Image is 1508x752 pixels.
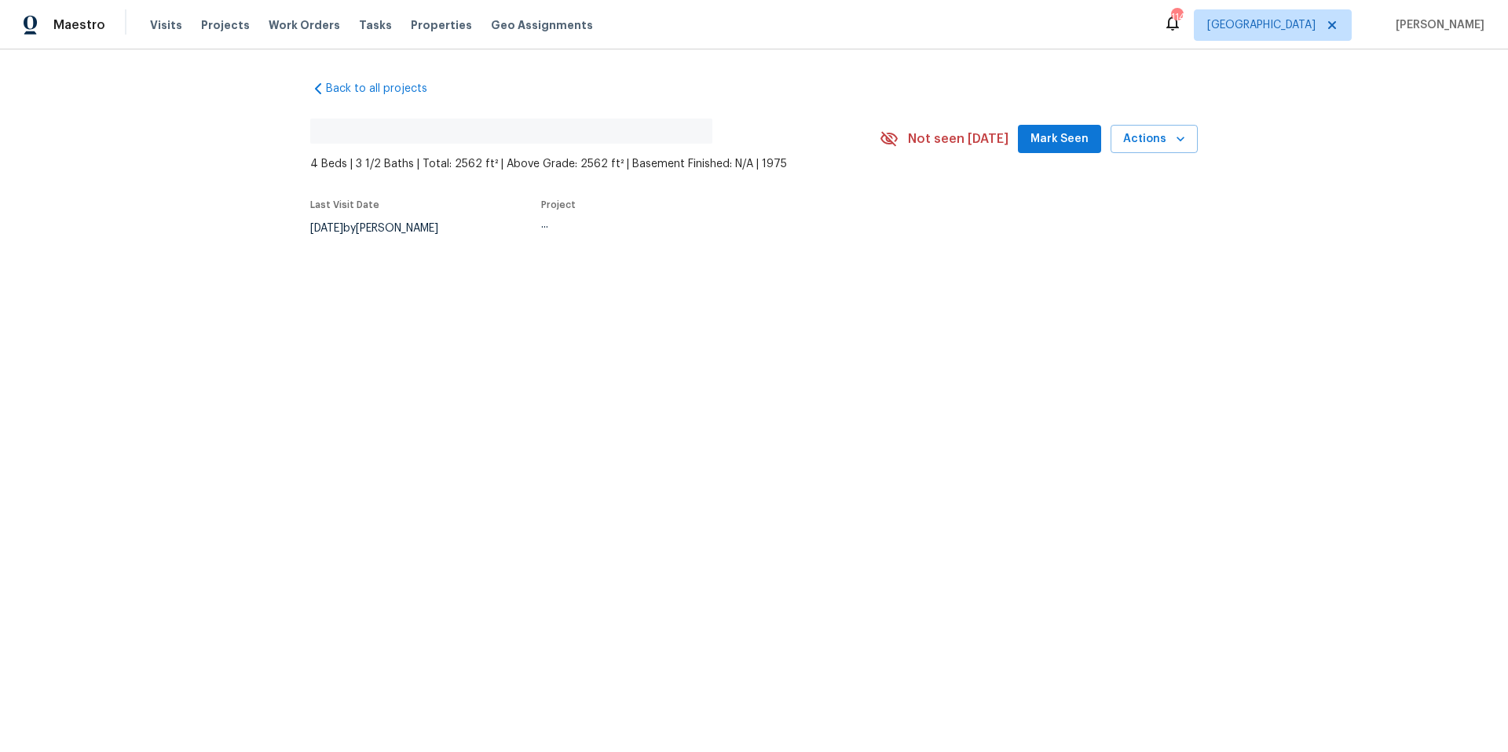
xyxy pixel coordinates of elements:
[1111,125,1198,154] button: Actions
[908,131,1008,147] span: Not seen [DATE]
[1389,17,1484,33] span: [PERSON_NAME]
[1123,130,1185,149] span: Actions
[1207,17,1316,33] span: [GEOGRAPHIC_DATA]
[1018,125,1101,154] button: Mark Seen
[491,17,593,33] span: Geo Assignments
[310,156,880,172] span: 4 Beds | 3 1/2 Baths | Total: 2562 ft² | Above Grade: 2562 ft² | Basement Finished: N/A | 1975
[541,219,843,230] div: ...
[310,223,343,234] span: [DATE]
[411,17,472,33] span: Properties
[359,20,392,31] span: Tasks
[310,200,379,210] span: Last Visit Date
[150,17,182,33] span: Visits
[1171,9,1182,25] div: 114
[310,81,461,97] a: Back to all projects
[1030,130,1089,149] span: Mark Seen
[269,17,340,33] span: Work Orders
[310,219,457,238] div: by [PERSON_NAME]
[53,17,105,33] span: Maestro
[541,200,576,210] span: Project
[201,17,250,33] span: Projects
